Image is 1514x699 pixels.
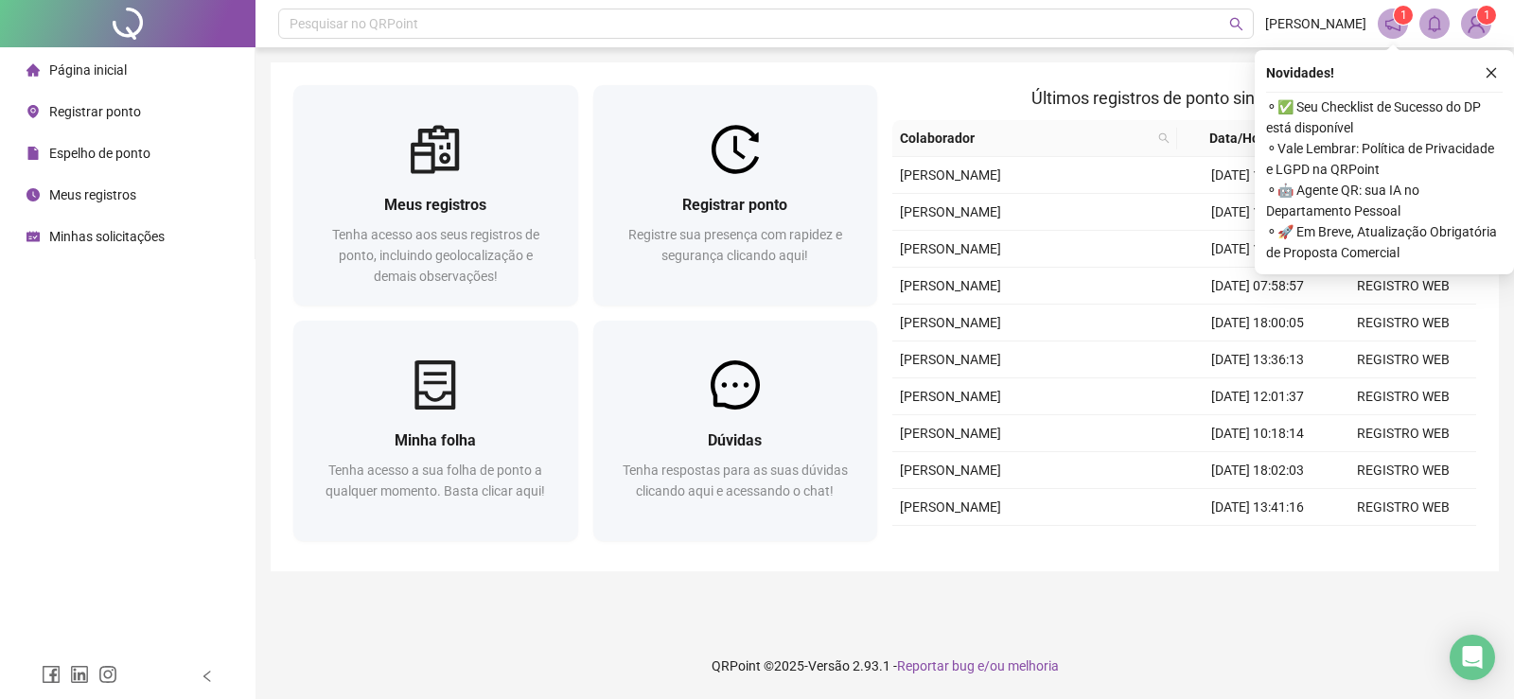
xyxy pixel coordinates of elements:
span: Novidades ! [1266,62,1334,83]
span: home [26,63,40,77]
span: [PERSON_NAME] [900,499,1001,515]
span: [PERSON_NAME] [900,315,1001,330]
td: [DATE] 13:35:23 [1185,194,1330,231]
span: [PERSON_NAME] [900,389,1001,404]
td: [DATE] 18:00:05 [1185,305,1330,341]
span: schedule [26,230,40,243]
footer: QRPoint © 2025 - 2.93.1 - [255,633,1514,699]
a: DúvidasTenha respostas para as suas dúvidas clicando aqui e acessando o chat! [593,321,878,541]
span: search [1158,132,1170,144]
td: REGISTRO WEB [1330,341,1476,378]
span: bell [1426,15,1443,32]
span: Registrar ponto [682,196,787,214]
span: Página inicial [49,62,127,78]
span: Registre sua presença com rapidez e segurança clicando aqui! [628,227,842,263]
span: [PERSON_NAME] [1265,13,1366,34]
a: Minha folhaTenha acesso a sua folha de ponto a qualquer momento. Basta clicar aqui! [293,321,578,541]
sup: Atualize o seu contato no menu Meus Dados [1477,6,1496,25]
span: Tenha acesso aos seus registros de ponto, incluindo geolocalização e demais observações! [332,227,539,284]
td: [DATE] 12:00:03 [1185,526,1330,563]
span: left [201,670,214,683]
span: [PERSON_NAME] [900,278,1001,293]
td: [DATE] 13:36:13 [1185,341,1330,378]
span: ⚬ Vale Lembrar: Política de Privacidade e LGPD na QRPoint [1266,138,1503,180]
td: REGISTRO WEB [1330,415,1476,452]
span: facebook [42,665,61,684]
span: clock-circle [26,188,40,201]
span: Colaborador [900,128,1151,149]
span: search [1154,124,1173,152]
span: Meus registros [384,196,486,214]
span: [PERSON_NAME] [900,426,1001,441]
span: Minhas solicitações [49,229,165,244]
span: Versão [808,658,850,673]
span: [PERSON_NAME] [900,352,1001,367]
img: 90146 [1462,9,1490,38]
span: ⚬ ✅ Seu Checklist de Sucesso do DP está disponível [1266,96,1503,138]
span: close [1485,66,1498,79]
td: [DATE] 12:01:37 [1185,378,1330,415]
span: Espelho de ponto [49,146,150,161]
span: linkedin [70,665,89,684]
span: Tenha acesso a sua folha de ponto a qualquer momento. Basta clicar aqui! [326,463,545,498]
span: 1 [1484,9,1490,22]
a: Meus registrosTenha acesso aos seus registros de ponto, incluindo geolocalização e demais observa... [293,85,578,306]
span: 1 [1400,9,1407,22]
span: Meus registros [49,187,136,202]
td: [DATE] 18:00:18 [1185,157,1330,194]
td: REGISTRO WEB [1330,268,1476,305]
span: ⚬ 🚀 Em Breve, Atualização Obrigatória de Proposta Comercial [1266,221,1503,263]
td: [DATE] 13:41:16 [1185,489,1330,526]
span: [PERSON_NAME] [900,167,1001,183]
span: [PERSON_NAME] [900,204,1001,219]
span: file [26,147,40,160]
span: [PERSON_NAME] [900,241,1001,256]
td: [DATE] 10:18:14 [1185,415,1330,452]
span: instagram [98,665,117,684]
span: Registrar ponto [49,104,141,119]
td: REGISTRO WEB [1330,526,1476,563]
td: [DATE] 07:58:57 [1185,268,1330,305]
th: Data/Hora [1177,120,1320,157]
span: Dúvidas [708,431,762,449]
div: Open Intercom Messenger [1450,635,1495,680]
td: REGISTRO WEB [1330,378,1476,415]
sup: 1 [1394,6,1413,25]
span: Data/Hora [1185,128,1297,149]
span: Minha folha [395,431,476,449]
span: search [1229,17,1243,31]
span: ⚬ 🤖 Agente QR: sua IA no Departamento Pessoal [1266,180,1503,221]
span: [PERSON_NAME] [900,463,1001,478]
span: Reportar bug e/ou melhoria [897,658,1059,673]
td: REGISTRO WEB [1330,305,1476,341]
td: REGISTRO WEB [1330,489,1476,526]
span: Tenha respostas para as suas dúvidas clicando aqui e acessando o chat! [623,463,848,498]
td: [DATE] 12:07:02 [1185,231,1330,268]
span: Últimos registros de ponto sincronizados [1031,88,1337,108]
td: REGISTRO WEB [1330,452,1476,489]
span: notification [1384,15,1401,32]
td: [DATE] 18:02:03 [1185,452,1330,489]
span: environment [26,105,40,118]
a: Registrar pontoRegistre sua presença com rapidez e segurança clicando aqui! [593,85,878,306]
